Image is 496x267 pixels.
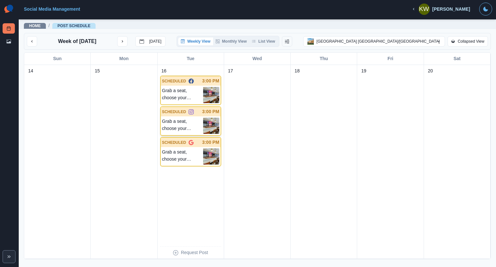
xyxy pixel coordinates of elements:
img: qzzktxqswveraexhk6mv [203,148,219,165]
button: previous month [27,36,37,47]
p: 3:00 PM [202,78,219,84]
p: 19 [361,68,367,74]
div: Wed [224,53,291,65]
p: 18 [294,68,300,74]
button: Toggle Mode [479,3,492,16]
div: Fri [357,53,424,65]
button: Collapsed View [448,36,488,47]
div: Krystle White [419,1,429,17]
div: Sun [24,53,91,65]
p: Grab a seat, choose your sip... This bar turns moments into memorable scripts! 🍸 [162,87,203,103]
p: 3:00 PM [202,108,219,115]
div: Mon [91,53,157,65]
span: / [48,22,50,29]
button: Monthly View [213,37,249,45]
div: Tue [158,53,224,65]
p: SCHEDULED [162,109,186,115]
div: Thu [291,53,357,65]
a: Post Schedule [3,23,15,34]
p: SCHEDULED [162,78,186,84]
button: go to today [135,36,166,47]
p: Grab a seat, choose your sip... This bar turns moments into memorable scripts! 🍸 [162,148,203,165]
p: 14 [28,68,33,74]
img: qzzktxqswveraexhk6mv [203,87,219,103]
p: 15 [95,68,100,74]
button: Change View Order [282,36,292,47]
img: 120293587982810 [307,38,314,45]
a: Post Schedule [57,24,90,28]
nav: breadcrumb [24,22,96,29]
p: 17 [228,68,233,74]
p: Week of [DATE] [58,37,97,45]
button: [PERSON_NAME] [406,3,475,16]
img: qzzktxqswveraexhk6mv [203,118,219,134]
p: Grab a seat, choose your sip... This bar turns moments into memorable scripts! 🍸 [162,118,203,134]
div: [PERSON_NAME] [432,6,470,12]
button: List View [249,37,278,45]
button: next month [117,36,128,47]
div: Sat [424,53,491,65]
p: 16 [161,68,167,74]
p: SCHEDULED [162,140,186,145]
button: [GEOGRAPHIC_DATA] [GEOGRAPHIC_DATA]/[GEOGRAPHIC_DATA] [303,36,445,47]
p: [DATE] [149,39,161,44]
button: Weekly View [178,37,213,45]
button: Expand [3,250,15,263]
p: Request Post [181,249,208,256]
a: Media Library [3,36,15,47]
p: 3:00 PM [202,139,219,146]
p: 20 [428,68,433,74]
a: Home [29,24,41,28]
a: Social Media Management [24,6,80,12]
